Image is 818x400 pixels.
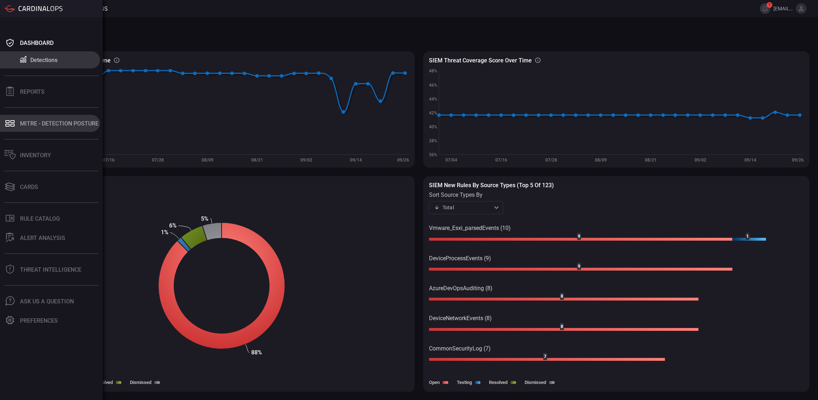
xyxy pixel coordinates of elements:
label: Resolved [489,380,508,385]
span: 7 [767,2,772,8]
text: 36% [429,152,437,157]
label: Dismissed [130,380,151,385]
button: 7 [760,3,771,14]
text: 07/16 [495,158,507,163]
text: 08/21 [645,158,657,163]
text: 08/09 [202,158,213,163]
span: [EMAIL_ADDRESS][DOMAIN_NAME] [773,6,793,11]
h3: SIEM New rules by source types (Top 5 of 123) [429,182,804,189]
label: Dismissed [525,380,546,385]
div: MITRE - Detection Posture [20,120,99,127]
text: 07/28 [152,158,164,163]
text: 8 [561,294,563,299]
text: 07/04 [445,158,457,163]
div: Cards [20,184,38,190]
div: Threat Intelligence [20,266,81,273]
div: Dashboard [20,40,54,46]
text: Vmware_Esxi_parsedEvents (10) [429,225,511,231]
text: 09/02 [695,158,706,163]
text: 1% [161,229,168,236]
text: DeviceNetworkEvents (8) [429,315,492,322]
text: CommonSecurityLog (7) [429,345,491,352]
text: 1 [746,234,749,239]
text: 8 [561,324,563,329]
text: 48% [429,68,437,73]
text: 08/21 [251,158,263,163]
text: 9 [578,264,580,269]
text: 09/26 [792,158,804,163]
label: sort source types by [429,191,503,198]
text: DeviceProcessEvents (9) [429,255,491,262]
label: Open [429,380,440,385]
label: Testing [457,380,472,385]
div: Ask Us A Question [20,298,74,305]
text: 38% [429,138,437,143]
text: 09/14 [350,158,362,163]
text: 9 [578,234,580,239]
h3: SIEM Threat coverage score over time [429,57,532,64]
text: AzureDevOpsAuditing (8) [429,285,493,292]
text: 08/09 [595,158,607,163]
text: 5% [201,215,208,222]
text: 88% [251,349,262,356]
text: 44% [429,97,437,102]
div: Total [434,204,492,211]
div: Inventory [20,152,51,159]
text: 09/02 [301,158,312,163]
div: Rule Catalog [20,215,60,222]
text: 07/28 [545,158,557,163]
label: Resolved [94,380,113,385]
text: 7 [544,354,546,359]
div: ALERT ANALYSIS [20,235,65,241]
text: 07/16 [103,158,115,163]
div: Preferences [20,317,58,324]
text: 6% [169,222,177,229]
text: 09/26 [397,158,409,163]
div: Detections [30,57,57,63]
text: 42% [429,111,437,116]
div: Reports [20,88,45,95]
text: 09/14 [744,158,756,163]
text: 40% [429,124,437,129]
text: 46% [429,83,437,88]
